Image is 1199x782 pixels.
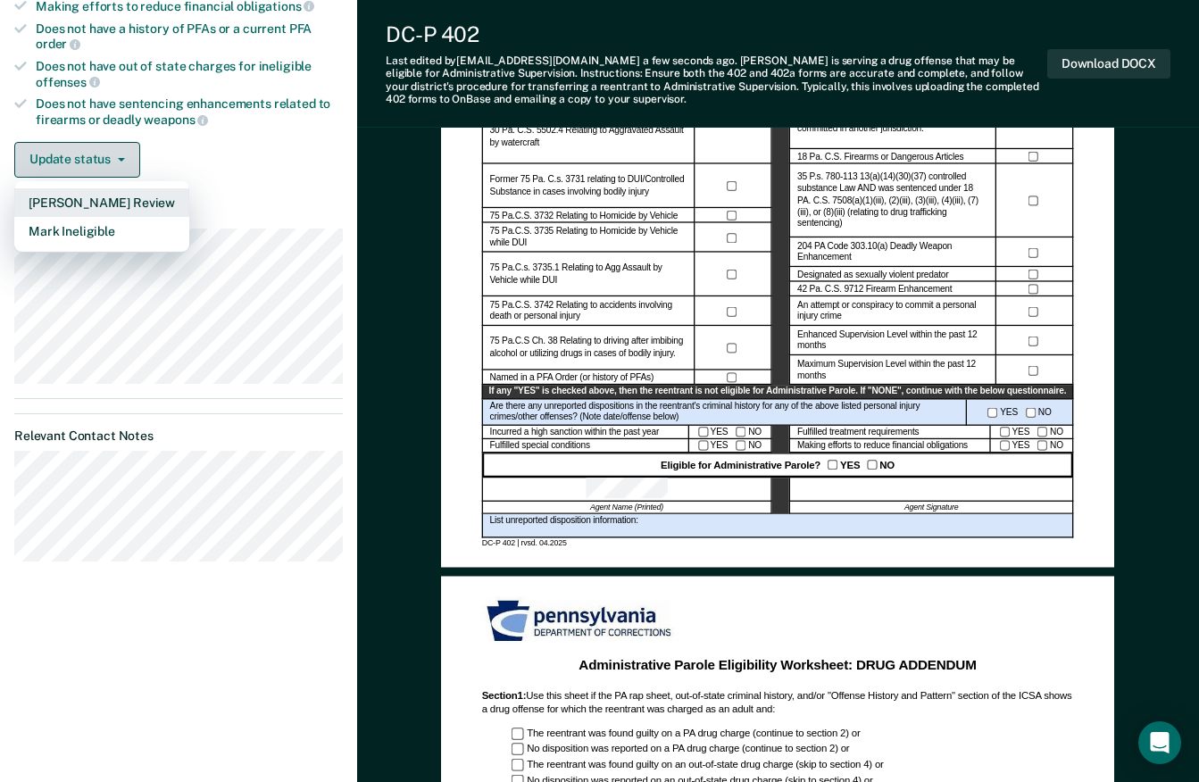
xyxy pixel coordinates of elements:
div: Does not have sentencing enhancements related to firearms or deadly [36,96,343,127]
div: If any "YES" is checked above, then the reentrant is not eligible for Administrative Parole. If "... [482,386,1074,400]
div: YES NO [967,400,1073,426]
div: No disposition was reported on a PA drug charge (continue to section 2) or [512,744,1073,757]
div: Does not have a history of PFAs or a current PFA order [36,21,343,52]
label: 204 PA Code 303.10(a) Deadly Weapon Enhancement [797,241,988,264]
div: DC-P 402 [386,21,1047,47]
div: Are there any unreported dispositions in the reentrant's criminal history for any of the above li... [482,400,967,426]
label: Designated as sexually violent predator [797,269,948,280]
div: Eligible for Administrative Parole? YES NO [482,453,1074,478]
span: weapons [144,112,208,127]
div: YES NO [689,426,772,440]
div: List unreported disposition information: [482,514,1074,538]
button: [PERSON_NAME] Review [14,188,189,217]
label: Enhanced Supervision Level within the past 12 months [797,329,988,353]
label: An attempt or conspiracy to commit a personal injury crime [797,300,988,323]
button: Update status [14,142,140,178]
div: Making efforts to reduce financial obligations [790,439,991,453]
label: 75 Pa.C.S Ch. 38 Relating to driving after imbibing alcohol or utilizing drugs in cases of bodily... [490,337,687,360]
div: Does not have out of state charges for ineligible [36,59,343,89]
label: Maximum Supervision Level within the past 12 months [797,359,988,382]
div: YES NO [991,426,1074,440]
button: Mark Ineligible [14,217,189,245]
label: 18 Pa. C.S. Firearms or Dangerous Articles [797,151,963,162]
label: 75 Pa.C.S. 3735 Relating to Homicide by Vehicle while DUI [490,227,687,250]
div: Use this sheet if the PA rap sheet, out-of-state criminal history, and/or "Offense History and Pa... [482,690,1074,717]
label: Named in a PFA Order (or history of PFAs) [490,372,654,384]
div: Agent Signature [790,502,1074,514]
label: 42 Pa. C.S. 9712 Firearm Enhancement [797,284,952,295]
img: PDOC Logo [482,597,680,647]
div: Administrative Parole Eligibility Worksheet: DRUG ADDENDUM [492,657,1064,675]
div: Agent Name (Printed) [482,502,772,514]
button: Download DOCX [1047,49,1170,79]
dt: Relevant Contact Notes [14,428,343,444]
div: Last edited by [EMAIL_ADDRESS][DOMAIN_NAME] . [PERSON_NAME] is serving a drug offense that may be... [386,54,1047,106]
span: a few seconds ago [643,54,735,67]
div: The reentrant was found guilty on an out-of-state drug charge (skip to section 4) or [512,759,1073,772]
label: 75 Pa.C.S. 3742 Relating to accidents involving death or personal injury [490,300,687,323]
div: Fulfilled treatment requirements [790,426,991,440]
b: Section 1 : [482,690,527,702]
label: 75 Pa.C.S. 3732 Relating to Homicide by Vehicle [490,210,679,221]
div: Open Intercom Messenger [1138,721,1181,764]
label: 75 Pa.C.s. 3735.1 Relating to Agg Assault by Vehicle while DUI [490,263,687,287]
div: YES NO [689,439,772,453]
label: Former 75 Pa. C.s. 3731 relating to DUI/Controlled Substance in cases involving bodily injury [490,175,687,198]
div: The reentrant was found guilty on a PA drug charge (continue to section 2) or [512,728,1073,741]
span: offenses [36,75,100,89]
div: Incurred a high sanction within the past year [482,426,689,440]
div: YES NO [991,439,1074,453]
label: 35 P.s. 780-113 13(a)(14)(30)(37) controlled substance Law AND was sentenced under 18 PA. C.S. 75... [797,172,988,231]
div: Fulfilled special conditions [482,439,689,453]
div: DC-P 402 | rvsd. 04.2025 [482,538,1074,549]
